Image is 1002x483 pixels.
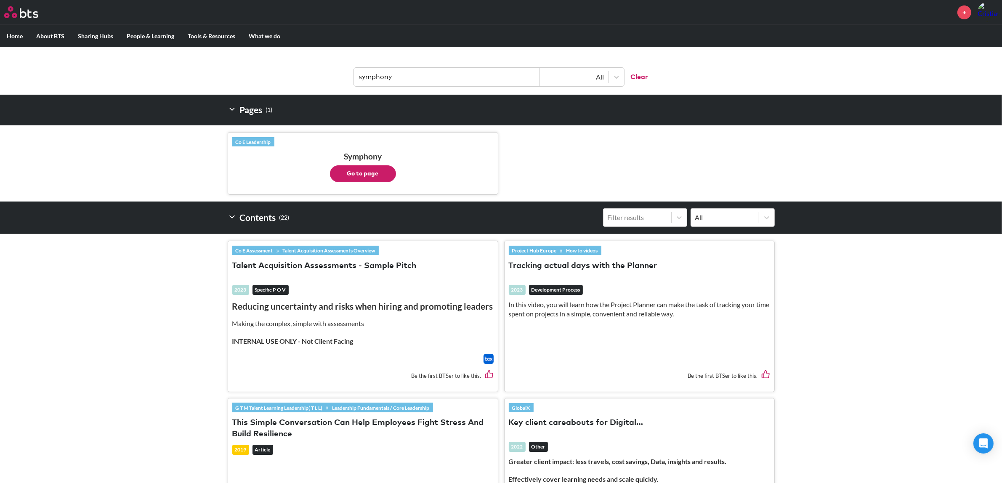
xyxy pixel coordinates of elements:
strong: INTERNAL USE ONLY - Not Client Facing [232,337,353,345]
img: Cristian Rossato [978,2,998,22]
label: Sharing Hubs [71,25,120,47]
div: Filter results [608,213,667,222]
a: G T M Talent Learning Leadership( T L L) [232,403,326,412]
p: In this video, you will learn how the Project Planner can make the task of tracking your time spe... [509,300,770,319]
em: Article [252,445,273,455]
button: Go to page [330,165,396,182]
label: Tools & Resources [181,25,242,47]
label: What we do [242,25,287,47]
div: Be the first BTSer to like this. [509,364,770,387]
div: 2022 [509,442,526,452]
div: All [544,72,604,82]
div: 2023 [232,285,249,295]
a: Co E Assessment [232,246,276,255]
a: Talent Acquisition Assessments Overview [279,246,379,255]
em: Specific P O V [252,285,289,295]
em: Other [529,442,548,452]
div: » [509,246,601,255]
strong: Effectively cover learning needs and scale quickly. [509,475,659,483]
div: 2019 [232,445,249,455]
img: Box logo [484,354,494,364]
div: » [232,246,379,255]
a: Project Hub Europe [509,246,560,255]
label: About BTS [29,25,71,47]
button: Key client careabouts for Digital… [509,417,643,429]
button: Clear [624,68,649,86]
a: How to videos [563,246,601,255]
h4: Reducing uncertainty and risks when hiring and promoting leaders [232,300,494,312]
small: ( 1 ) [266,104,273,116]
div: All [695,213,755,222]
a: Leadership Fundamentals / Core Leadership [329,403,433,412]
div: » [232,403,433,412]
h2: Contents [228,208,290,227]
div: Be the first BTSer to like this. [232,364,494,387]
button: This Simple Conversation Can Help Employees Fight Stress And Build Resilience [232,417,494,440]
h2: Pages [228,101,273,118]
small: ( 22 ) [279,212,290,223]
a: Download file from Box [484,354,494,364]
img: BTS Logo [4,6,38,18]
strong: Greater client impact: less travels, cost savings, Data, insights and results. [509,457,727,465]
a: Profile [978,2,998,22]
label: People & Learning [120,25,181,47]
h3: Symphony [232,151,494,182]
a: Co E Leadership [232,137,274,146]
a: GlobalX [509,403,534,412]
a: Go home [4,6,54,18]
a: + [957,5,971,19]
em: Development Process [529,285,583,295]
div: 2023 [509,285,526,295]
button: Talent Acquisition Assessments - Sample Pitch [232,260,417,272]
div: Open Intercom Messenger [973,433,994,454]
button: Tracking actual days with the Planner [509,260,657,272]
input: Find contents, pages and demos... [354,68,540,86]
p: Making the complex, simple with assessments [232,319,494,328]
